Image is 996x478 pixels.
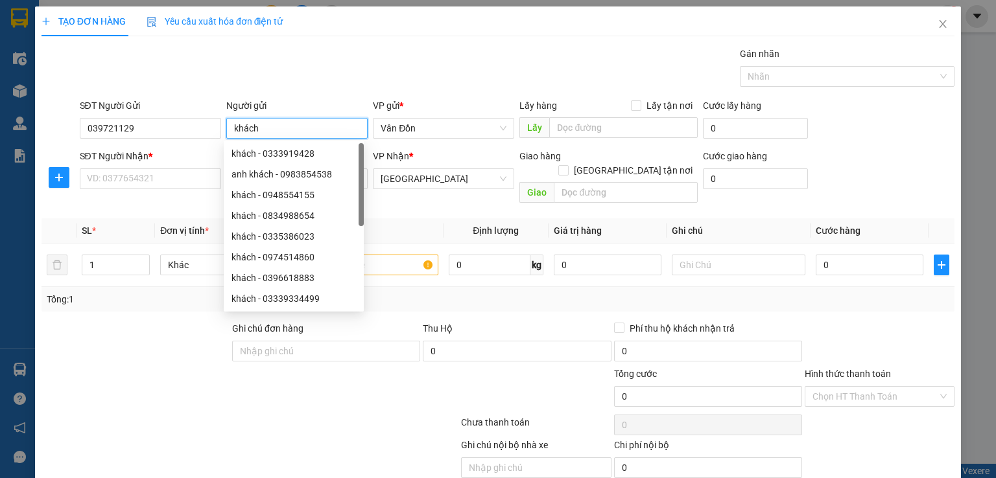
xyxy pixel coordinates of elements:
button: delete [47,255,67,275]
input: Dọc đường [554,182,698,203]
div: khách - 0396618883 [224,267,364,288]
div: khách - 0974514860 [224,247,364,267]
span: VP Nhận [373,151,409,161]
label: Ghi chú đơn hàng [232,323,303,334]
div: khách - 0335386023 [224,226,364,247]
label: Gán nhãn [740,49,779,59]
span: close [938,19,948,29]
span: plus [41,17,51,26]
div: khách - 0974514860 [231,250,356,264]
span: Tổng cước [614,369,657,379]
div: khách - 0948554155 [231,188,356,202]
span: Khác [168,255,286,275]
div: khách - 0333919428 [231,146,356,161]
input: Cước giao hàng [703,168,808,189]
span: Yêu cầu xuất hóa đơn điện tử [147,16,283,27]
span: Lấy [519,117,549,138]
div: Người gửi [226,98,368,113]
span: Đơn vị tính [160,225,209,236]
div: VP gửi [373,98,514,113]
span: plus [934,260,949,270]
div: SĐT Người Nhận [80,149,221,163]
div: Chi phí nội bộ [614,438,802,457]
input: Cước lấy hàng [703,118,808,139]
div: Tổng: 1 [47,292,385,306]
span: TẠO ĐƠN HÀNG [41,16,126,27]
div: khách - 0333919428 [224,143,364,164]
span: Lấy tận nơi [641,98,698,113]
input: 0 [554,255,661,275]
span: SL [82,225,92,236]
div: anh khách - 0983854538 [224,164,364,185]
div: anh khách - 0983854538 [231,167,356,181]
button: plus [49,167,69,188]
button: plus [934,255,949,275]
div: SĐT Người Gửi [80,98,221,113]
label: Cước lấy hàng [703,100,761,111]
input: Ghi Chú [672,255,805,275]
div: khách - 0834988654 [224,205,364,226]
div: Ghi chú nội bộ nhà xe [461,438,611,457]
span: Giao [519,182,554,203]
span: [GEOGRAPHIC_DATA] tận nơi [569,163,698,177]
span: Cước hàng [816,225,860,236]
div: khách - 0948554155 [224,185,364,205]
label: Cước giao hàng [703,151,767,161]
span: Phí thu hộ khách nhận trả [624,321,740,336]
div: khách - 0396618883 [231,271,356,285]
span: plus [49,172,69,183]
span: Giá trị hàng [554,225,602,236]
th: Ghi chú [667,218,811,244]
span: Giao hàng [519,151,561,161]
div: khách - 03339334499 [231,291,356,306]
label: Hình thức thanh toán [805,369,891,379]
span: Định lượng [473,225,519,236]
input: Nhập ghi chú [461,457,611,478]
span: Hà Nội [381,169,506,188]
div: khách - 0335386023 [231,229,356,244]
span: Thu Hộ [423,323,453,334]
div: khách - 0834988654 [231,209,356,223]
span: kg [530,255,543,275]
span: Vân Đồn [381,119,506,138]
input: VD: Bàn, Ghế [305,255,438,275]
div: Chưa thanh toán [460,415,612,438]
div: khách - 03339334499 [224,288,364,309]
span: Lấy hàng [519,100,557,111]
img: icon [147,17,157,27]
button: Close [925,6,961,43]
input: Ghi chú đơn hàng [232,341,420,361]
input: Dọc đường [549,117,698,138]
